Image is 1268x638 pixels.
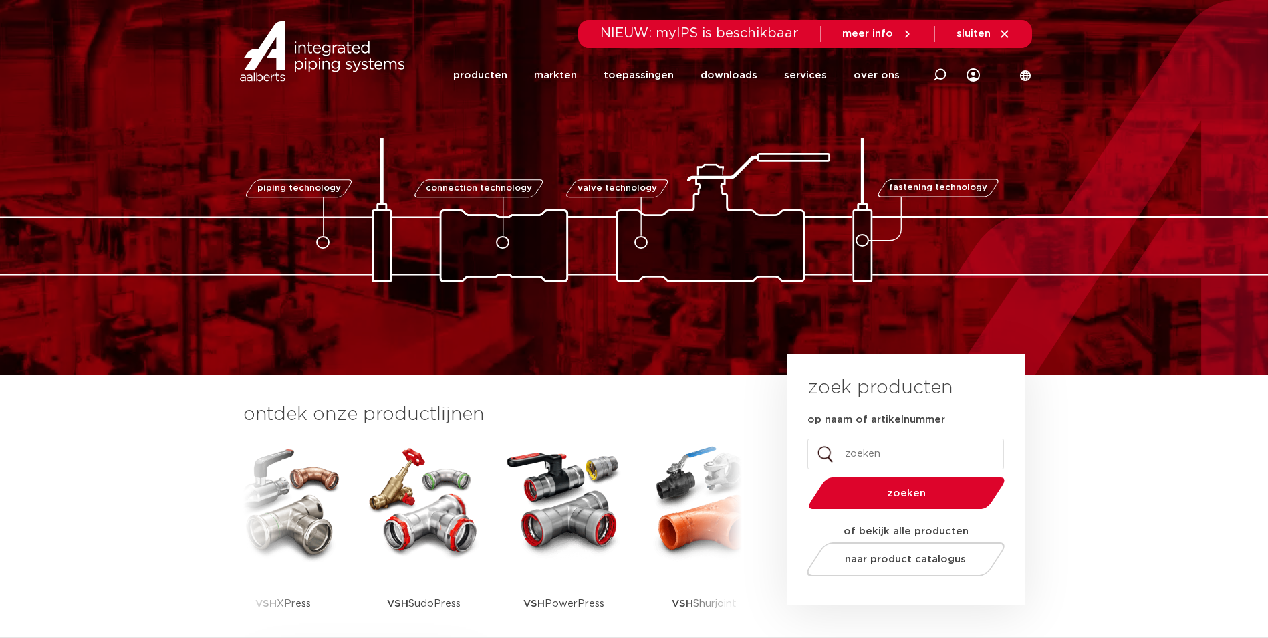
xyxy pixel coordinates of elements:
[604,49,674,101] a: toepassingen
[957,29,991,39] span: sluiten
[257,184,341,193] span: piping technology
[387,599,408,609] strong: VSH
[803,476,1010,510] button: zoeken
[425,184,531,193] span: connection technology
[889,184,987,193] span: fastening technology
[453,49,900,101] nav: Menu
[854,49,900,101] a: over ons
[803,542,1008,576] a: naar product catalogus
[523,599,545,609] strong: VSH
[453,49,507,101] a: producten
[600,27,799,40] span: NIEUW: myIPS is beschikbaar
[844,526,969,536] strong: of bekijk alle producten
[784,49,827,101] a: services
[842,29,893,39] span: meer info
[843,488,971,498] span: zoeken
[672,599,693,609] strong: VSH
[243,401,742,428] h3: ontdek onze productlijnen
[807,413,945,427] label: op naam of artikelnummer
[807,439,1004,469] input: zoeken
[842,28,913,40] a: meer info
[957,28,1011,40] a: sluiten
[967,48,980,102] div: my IPS
[578,184,657,193] span: valve technology
[807,375,953,401] h3: zoek producten
[255,599,277,609] strong: VSH
[845,554,966,564] span: naar product catalogus
[701,49,757,101] a: downloads
[534,49,577,101] a: markten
